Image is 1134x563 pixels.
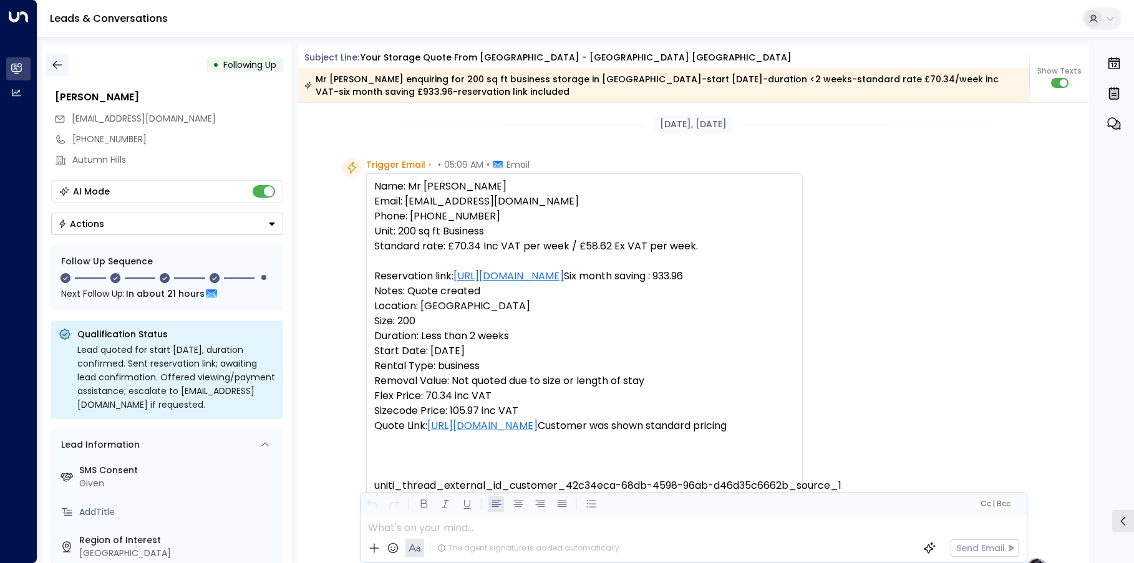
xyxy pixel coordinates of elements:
[73,185,110,198] div: AI Mode
[58,218,104,229] div: Actions
[975,498,1015,510] button: Cc|Bcc
[79,464,278,477] label: SMS Consent
[72,133,283,146] div: [PHONE_NUMBER]
[655,115,732,133] div: [DATE], [DATE]
[437,542,619,554] div: The agent signature is added automatically
[51,213,283,235] div: Button group with a nested menu
[79,477,278,490] div: Given
[51,213,283,235] button: Actions
[304,51,359,64] span: Subject Line:
[361,51,792,64] div: Your storage quote from [GEOGRAPHIC_DATA] - [GEOGRAPHIC_DATA] [GEOGRAPHIC_DATA]
[61,287,273,301] div: Next Follow Up:
[57,438,140,451] div: Lead Information
[79,534,278,547] label: Region of Interest
[304,73,1022,98] div: Mr [PERSON_NAME] enquiring for 200 sq ft business storage in [GEOGRAPHIC_DATA]-start [DATE]-durat...
[429,158,432,171] span: •
[444,158,483,171] span: 05:09 AM
[79,506,278,519] div: AddTitle
[61,255,273,268] div: Follow Up Sequence
[487,158,490,171] span: •
[55,90,283,105] div: [PERSON_NAME]
[72,153,283,166] div: Autumn Hills
[213,54,219,76] div: •
[366,158,425,171] span: Trigger Email
[79,547,278,560] div: [GEOGRAPHIC_DATA]
[453,269,564,284] a: [URL][DOMAIN_NAME]
[427,418,538,433] a: [URL][DOMAIN_NAME]
[386,496,402,512] button: Redo
[438,158,441,171] span: •
[126,287,205,301] span: In about 21 hours
[374,179,795,493] pre: Name: Mr [PERSON_NAME] Email: [EMAIL_ADDRESS][DOMAIN_NAME] Phone: [PHONE_NUMBER] Unit: 200 sq ft ...
[364,496,380,512] button: Undo
[77,343,276,411] div: Lead quoted for start [DATE], duration confirmed. Sent reservation link; awaiting lead confirmati...
[223,59,276,71] span: Following Up
[1037,65,1082,77] span: Show Texts
[50,11,168,26] a: Leads & Conversations
[992,499,995,508] span: |
[506,158,530,171] span: Email
[980,499,1010,508] span: Cc Bcc
[72,112,216,125] span: sales@autumnhills.co.uk
[72,112,216,125] span: [EMAIL_ADDRESS][DOMAIN_NAME]
[77,328,276,340] p: Qualification Status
